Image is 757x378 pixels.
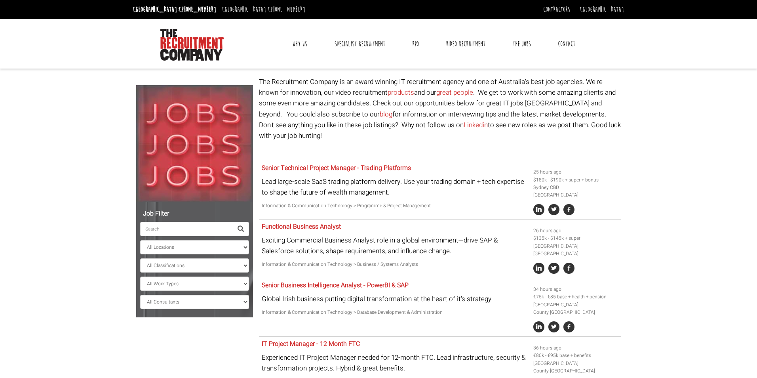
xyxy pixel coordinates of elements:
a: Linkedin [464,120,488,130]
li: [GEOGRAPHIC_DATA]: [131,3,218,16]
li: 25 hours ago [533,168,618,176]
a: great people [436,88,473,97]
a: Senior Technical Project Manager - Trading Platforms [262,163,411,173]
a: Contractors [543,5,570,14]
h5: Job Filter [140,210,249,218]
a: blog [380,109,392,119]
a: products [388,88,414,97]
a: [PHONE_NUMBER] [179,5,216,14]
a: Why Us [286,34,313,54]
a: Video Recruitment [440,34,491,54]
a: Contact [552,34,581,54]
p: The Recruitment Company is an award winning IT recruitment agency and one of Australia's best job... [259,76,621,141]
a: [GEOGRAPHIC_DATA] [580,5,624,14]
img: Jobs, Jobs, Jobs [136,85,253,202]
li: [GEOGRAPHIC_DATA]: [220,3,307,16]
img: The Recruitment Company [160,29,224,61]
input: Search [140,222,233,236]
a: [PHONE_NUMBER] [268,5,305,14]
a: Specialist Recruitment [329,34,391,54]
a: The Jobs [507,34,537,54]
a: RPO [406,34,425,54]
